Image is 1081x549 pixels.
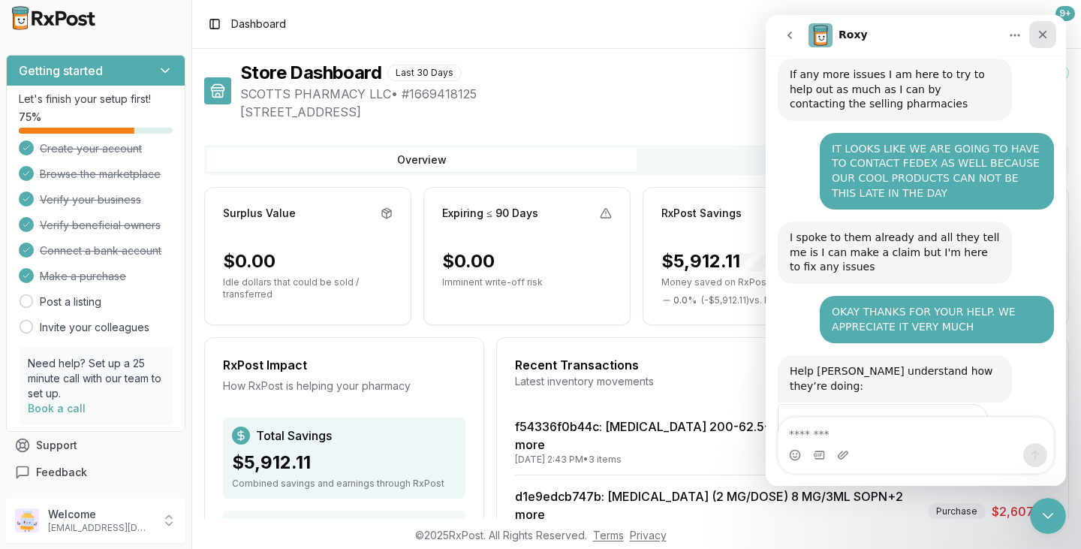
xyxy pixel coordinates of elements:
[71,434,83,446] button: Upload attachment
[1030,498,1066,534] iframe: Intercom live chat
[231,17,286,32] nav: breadcrumb
[442,249,495,273] div: $0.00
[40,294,101,309] a: Post a listing
[673,294,697,306] span: 0.0 %
[231,17,286,32] span: Dashboard
[6,459,185,486] button: Feedback
[40,269,126,284] span: Make a purchase
[992,502,1050,520] span: $2,607.62
[515,419,897,452] a: f54336f0b44c: [MEDICAL_DATA] 200-62.5-25 MCG/ACT AEPB+2 more
[240,103,1069,121] span: [STREET_ADDRESS]
[40,167,161,182] span: Browse the marketplace
[12,389,288,536] div: Roxy says…
[223,276,393,300] p: Idle dollars that could be sold / transferred
[48,522,152,534] p: [EMAIL_ADDRESS][DOMAIN_NAME]
[223,356,465,374] div: RxPost Impact
[19,92,173,107] p: Let's finish your setup first!
[593,529,624,541] a: Terms
[661,276,831,288] p: Money saved on RxPost purchases
[515,489,903,522] a: d1e9edcb747b: [MEDICAL_DATA] (2 MG/DOSE) 8 MG/3ML SOPN+2 more
[515,374,1050,389] div: Latest inventory movements
[223,249,276,273] div: $0.00
[515,454,922,466] div: [DATE] 2:43 PM • 3 items
[223,206,296,221] div: Surplus Value
[1045,12,1069,36] button: 9+
[701,294,810,306] span: ( - $5,912.11 ) vs. last month
[661,249,800,273] div: $5,912.11
[442,206,538,221] div: Expiring ≤ 90 Days
[766,15,1066,486] iframe: Intercom live chat
[240,85,1069,103] span: SCOTTS PHARMACY LLC • # 1669418125
[257,428,282,452] button: Send a message…
[13,403,288,428] textarea: Message…
[6,6,102,30] img: RxPost Logo
[6,432,185,459] button: Support
[19,62,103,80] h3: Getting started
[240,61,381,85] h1: Store Dashboard
[630,529,667,541] a: Privacy
[40,243,161,258] span: Connect a bank account
[232,451,456,475] div: $5,912.11
[36,465,87,480] span: Feedback
[23,434,35,446] button: Emoji picker
[40,141,142,156] span: Create your account
[15,508,39,532] img: User avatar
[48,507,152,522] p: Welcome
[19,110,41,125] span: 75 %
[515,356,1050,374] div: Recent Transactions
[40,192,141,207] span: Verify your business
[40,218,161,233] span: Verify beneficial owners
[661,206,742,221] div: RxPost Savings
[223,379,465,394] div: How RxPost is helping your pharmacy
[442,276,612,288] p: Imminent write-off risk
[637,148,1066,172] button: Transactions
[28,402,86,415] a: Book a call
[47,434,59,446] button: Gif picker
[207,148,637,172] button: Overview
[256,427,332,445] span: Total Savings
[387,65,462,81] div: Last 30 Days
[40,320,149,335] a: Invite your colleagues
[1055,6,1075,21] div: 9+
[28,356,164,401] p: Need help? Set up a 25 minute call with our team to set up.
[928,503,986,520] div: Purchase
[232,478,456,490] div: Combined savings and earnings through RxPost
